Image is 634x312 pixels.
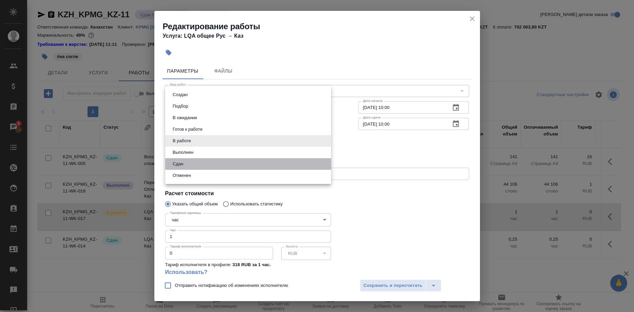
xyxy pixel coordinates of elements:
[171,103,190,110] button: Подбор
[171,114,199,122] button: В ожидании
[171,91,190,98] button: Создан
[171,137,193,145] button: В работе
[171,160,185,168] button: Сдан
[171,149,195,156] button: Выполнен
[171,172,193,179] button: Отменен
[171,126,205,133] button: Готов к работе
